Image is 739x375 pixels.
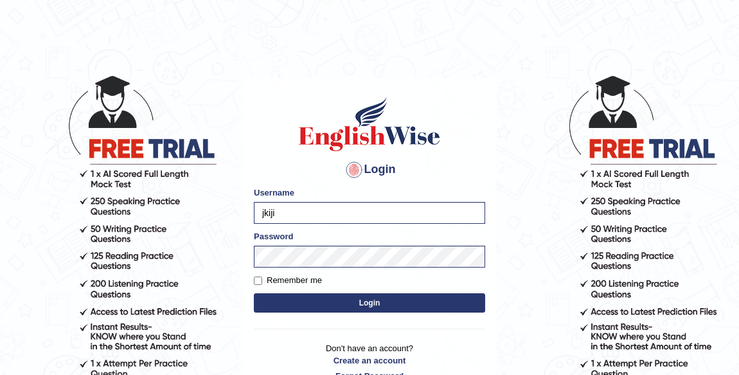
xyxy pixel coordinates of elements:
label: Username [254,187,294,199]
button: Login [254,293,485,313]
img: Logo of English Wise sign in for intelligent practice with AI [296,95,443,153]
label: Remember me [254,274,322,287]
h4: Login [254,160,485,180]
label: Password [254,230,293,242]
a: Create an account [254,354,485,367]
input: Remember me [254,277,262,285]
